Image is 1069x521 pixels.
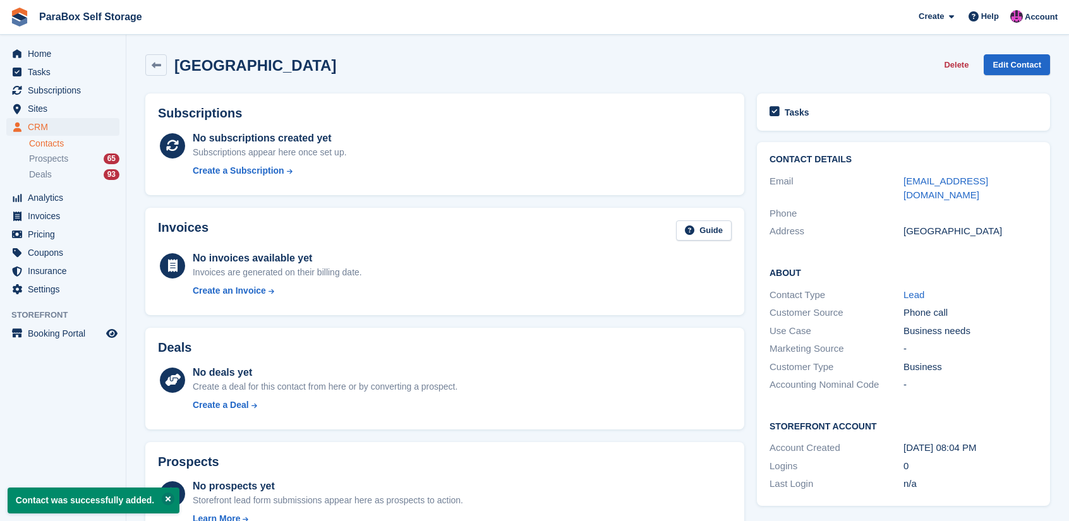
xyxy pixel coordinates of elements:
div: Address [770,224,903,239]
div: Business [903,360,1037,374]
div: Business needs [903,324,1037,338]
span: Home [28,45,104,63]
span: Create [919,10,944,23]
span: Insurance [28,262,104,280]
span: Prospects [29,153,68,165]
h2: Contact Details [770,155,1037,165]
span: Invoices [28,207,104,225]
div: 93 [104,169,119,180]
span: Booking Portal [28,325,104,342]
div: No prospects yet [193,479,463,494]
span: Account [1025,11,1058,23]
div: 65 [104,153,119,164]
a: Preview store [104,326,119,341]
div: Create a deal for this contact from here or by converting a prospect. [193,380,457,393]
span: Subscriptions [28,81,104,99]
div: Logins [770,459,903,474]
a: ParaBox Self Storage [34,6,147,27]
h2: About [770,266,1037,278]
div: - [903,342,1037,356]
div: Invoices are generated on their billing date. [193,266,362,279]
h2: Subscriptions [158,106,732,121]
div: Accounting Nominal Code [770,378,903,392]
div: Customer Type [770,360,903,374]
a: menu [6,63,119,81]
span: Sites [28,100,104,117]
a: menu [6,280,119,298]
a: menu [6,244,119,261]
div: Phone [770,207,903,221]
a: menu [6,118,119,136]
div: No deals yet [193,365,457,380]
span: Deals [29,169,52,181]
div: Create an Invoice [193,284,266,297]
div: Customer Source [770,306,903,320]
h2: Storefront Account [770,419,1037,432]
a: menu [6,81,119,99]
button: Delete [939,54,974,75]
div: Phone call [903,306,1037,320]
div: No subscriptions created yet [193,131,347,146]
div: No invoices available yet [193,251,362,266]
a: Prospects 65 [29,152,119,165]
p: Contact was successfully added. [8,488,179,513]
a: [EMAIL_ADDRESS][DOMAIN_NAME] [903,176,988,201]
span: Tasks [28,63,104,81]
span: Coupons [28,244,104,261]
a: menu [6,189,119,207]
a: menu [6,325,119,342]
span: Analytics [28,189,104,207]
a: menu [6,45,119,63]
div: Storefront lead form submissions appear here as prospects to action. [193,494,463,507]
a: menu [6,100,119,117]
span: Settings [28,280,104,298]
a: Create an Invoice [193,284,362,297]
a: Guide [676,220,732,241]
h2: [GEOGRAPHIC_DATA] [174,57,336,74]
span: CRM [28,118,104,136]
a: Deals 93 [29,168,119,181]
a: menu [6,262,119,280]
div: - [903,378,1037,392]
div: Contact Type [770,288,903,302]
span: Storefront [11,309,126,321]
h2: Deals [158,340,191,355]
a: menu [6,207,119,225]
h2: Tasks [785,107,809,118]
span: Pricing [28,225,104,243]
h2: Invoices [158,220,208,241]
div: Email [770,174,903,203]
div: Create a Deal [193,398,249,412]
a: Create a Deal [193,398,457,412]
div: Marketing Source [770,342,903,356]
a: Contacts [29,138,119,150]
div: Create a Subscription [193,164,284,177]
div: 0 [903,459,1037,474]
a: Create a Subscription [193,164,347,177]
div: Last Login [770,477,903,491]
div: [DATE] 08:04 PM [903,441,1037,455]
div: [GEOGRAPHIC_DATA] [903,224,1037,239]
h2: Prospects [158,455,219,469]
img: stora-icon-8386f47178a22dfd0bd8f6a31ec36ba5ce8667c1dd55bd0f319d3a0aa187defe.svg [10,8,29,27]
div: Subscriptions appear here once set up. [193,146,347,159]
div: n/a [903,477,1037,491]
div: Use Case [770,324,903,338]
a: Edit Contact [984,54,1050,75]
a: menu [6,225,119,243]
a: Lead [903,289,924,300]
img: Paul Wolfson [1010,10,1023,23]
span: Help [981,10,999,23]
div: Account Created [770,441,903,455]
